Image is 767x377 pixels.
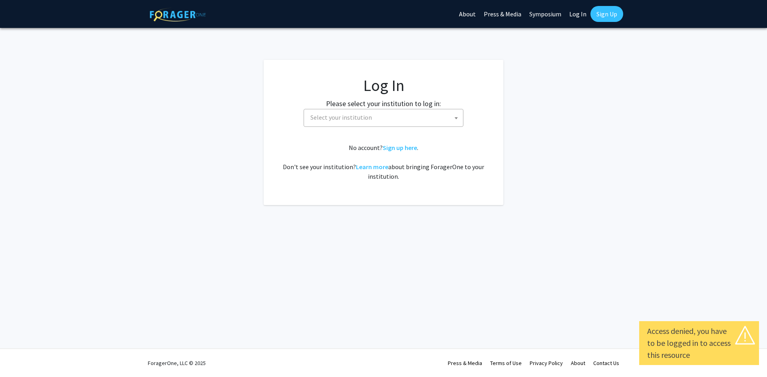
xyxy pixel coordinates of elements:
[307,109,463,126] span: Select your institution
[310,113,372,121] span: Select your institution
[148,349,206,377] div: ForagerOne, LLC © 2025
[530,359,563,367] a: Privacy Policy
[490,359,522,367] a: Terms of Use
[280,76,487,95] h1: Log In
[326,98,441,109] label: Please select your institution to log in:
[593,359,619,367] a: Contact Us
[448,359,482,367] a: Press & Media
[150,8,206,22] img: ForagerOne Logo
[383,144,417,152] a: Sign up here
[304,109,463,127] span: Select your institution
[571,359,585,367] a: About
[647,325,751,361] div: Access denied, you have to be logged in to access this resource
[590,6,623,22] a: Sign Up
[356,163,388,171] a: Learn more about bringing ForagerOne to your institution
[280,143,487,181] div: No account? . Don't see your institution? about bringing ForagerOne to your institution.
